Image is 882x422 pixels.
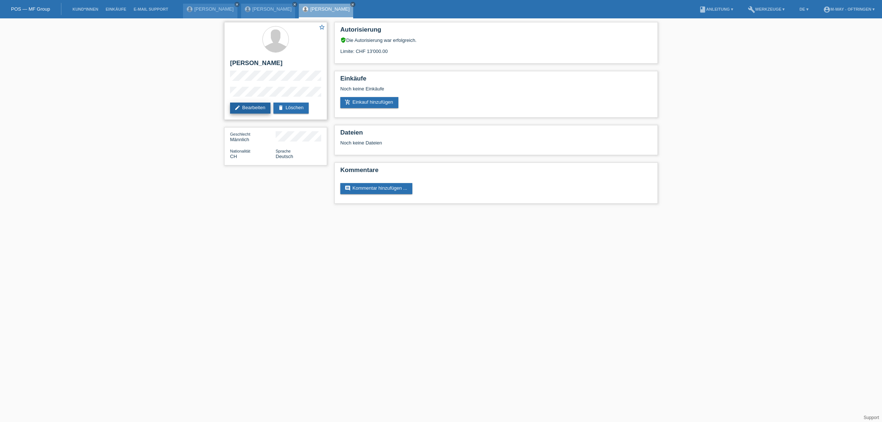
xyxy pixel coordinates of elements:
a: bookAnleitung ▾ [695,7,737,11]
div: Männlich [230,131,276,142]
a: [PERSON_NAME] [310,6,349,12]
h2: Einkäufe [340,75,652,86]
div: Limite: CHF 13'000.00 [340,43,652,54]
a: commentKommentar hinzufügen ... [340,183,412,194]
h2: Dateien [340,129,652,140]
a: close [292,2,297,7]
a: Einkäufe [102,7,130,11]
a: account_circlem-way - Oftringen ▾ [820,7,878,11]
a: close [350,2,355,7]
i: book [699,6,706,13]
i: star_border [319,24,325,31]
a: editBearbeiten [230,103,270,114]
a: Support [864,415,879,420]
i: close [235,3,239,6]
span: Deutsch [276,154,293,159]
span: Schweiz [230,154,237,159]
a: add_shopping_cartEinkauf hinzufügen [340,97,398,108]
h2: [PERSON_NAME] [230,60,321,71]
span: Sprache [276,149,291,153]
i: add_shopping_cart [345,99,351,105]
a: DE ▾ [796,7,812,11]
i: comment [345,185,351,191]
i: edit [234,105,240,111]
div: Die Autorisierung war erfolgreich. [340,37,652,43]
i: close [351,3,355,6]
a: Kund*innen [69,7,102,11]
i: delete [278,105,284,111]
span: Geschlecht [230,132,250,136]
h2: Kommentare [340,167,652,178]
i: account_circle [823,6,831,13]
span: Nationalität [230,149,250,153]
i: verified_user [340,37,346,43]
a: deleteLöschen [273,103,309,114]
a: E-Mail Support [130,7,172,11]
a: [PERSON_NAME] [252,6,292,12]
a: POS — MF Group [11,6,50,12]
div: Noch keine Einkäufe [340,86,652,97]
a: star_border [319,24,325,32]
div: Noch keine Dateien [340,140,565,146]
a: [PERSON_NAME] [194,6,234,12]
i: build [748,6,755,13]
i: close [293,3,297,6]
a: buildWerkzeuge ▾ [744,7,789,11]
h2: Autorisierung [340,26,652,37]
a: close [234,2,240,7]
